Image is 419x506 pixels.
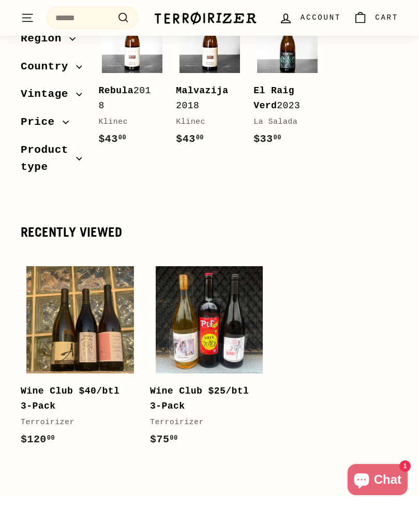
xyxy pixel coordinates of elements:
[21,83,82,111] button: Vintage
[176,85,228,96] b: Malvazija
[170,435,177,442] sup: 00
[21,433,55,445] span: $120
[253,85,294,111] b: El Raig Verd
[98,116,155,128] div: Klinec
[21,261,140,458] a: Wine Club $40/btl 3-Pack Terroirizer
[98,83,155,113] div: 2018
[98,85,133,96] b: Rebula
[150,416,259,429] div: Terroirizer
[375,12,398,23] span: Cart
[253,116,310,128] div: La Salada
[150,433,178,445] span: $75
[21,386,119,411] b: Wine Club $40/btl 3-Pack
[345,464,411,498] inbox-online-store-chat: Shopify online store chat
[21,58,76,76] span: Country
[21,86,76,104] span: Vintage
[150,386,249,411] b: Wine Club $25/btl 3-Pack
[176,83,233,113] div: 2018
[253,9,321,158] a: El Raig Verd2023La Salada
[21,225,398,240] div: Recently viewed
[21,111,82,139] button: Price
[98,9,166,158] a: Rebula2018Klinec
[196,134,204,141] sup: 00
[150,261,269,458] a: Wine Club $25/btl 3-Pack Terroirizer
[21,141,76,176] span: Product type
[118,134,126,141] sup: 00
[176,9,243,158] a: Malvazija2018Klinec
[176,133,204,145] span: $43
[274,134,281,141] sup: 00
[253,83,310,113] div: 2023
[253,133,281,145] span: $33
[21,55,82,83] button: Country
[21,416,129,429] div: Terroirizer
[21,27,82,55] button: Region
[21,113,63,131] span: Price
[347,3,405,33] a: Cart
[98,133,126,145] span: $43
[21,139,82,184] button: Product type
[301,12,341,23] span: Account
[21,30,69,48] span: Region
[176,116,233,128] div: Klinec
[273,3,347,33] a: Account
[47,435,55,442] sup: 00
